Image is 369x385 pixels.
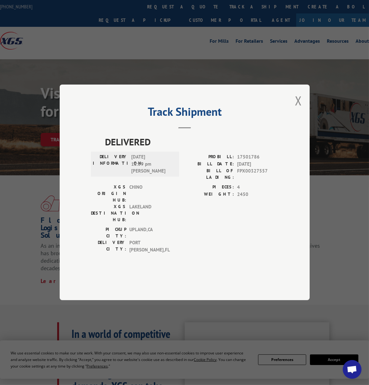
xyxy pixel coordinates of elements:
label: PROBILL: [185,154,234,161]
label: PIECES: [185,184,234,191]
span: [DATE] 12:59 pm [PERSON_NAME] [131,154,173,175]
label: BILL OF LADING: [185,168,234,181]
label: DELIVERY CITY: [91,240,126,254]
span: PORT [PERSON_NAME] , FL [129,240,172,254]
span: LAKELAND [129,204,172,223]
h2: Track Shipment [91,107,278,119]
label: WEIGHT: [185,191,234,198]
label: XGS ORIGIN HUB: [91,184,126,204]
button: Close modal [295,92,302,109]
span: 4 [237,184,278,191]
span: UPLAND , CA [129,227,172,240]
span: 2450 [237,191,278,198]
span: FPX00327557 [237,168,278,181]
span: CHINO [129,184,172,204]
div: Open chat [343,360,362,379]
span: 17501786 [237,154,278,161]
span: [DATE] [237,161,278,168]
label: DELIVERY INFORMATION: [93,154,128,175]
label: XGS DESTINATION HUB: [91,204,126,223]
span: DELIVERED [105,135,278,149]
label: BILL DATE: [185,161,234,168]
label: PICKUP CITY: [91,227,126,240]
